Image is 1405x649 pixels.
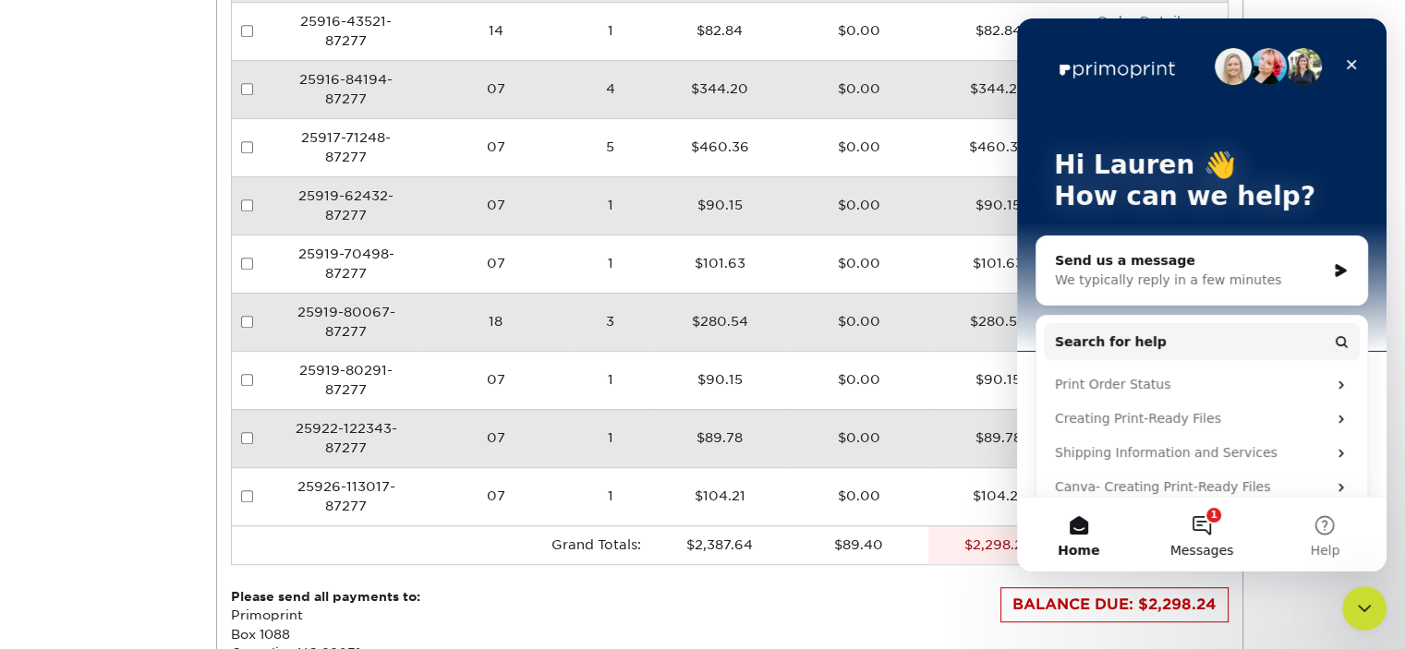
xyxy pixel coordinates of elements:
[421,293,571,351] td: 18
[272,176,421,234] td: 25919-62432-87277
[570,60,649,118] td: 4
[789,351,928,409] td: $0.00
[1017,18,1387,571] iframe: Intercom live chat
[789,176,928,234] td: $0.00
[650,293,790,351] td: $280.54
[570,351,649,409] td: 1
[570,2,649,60] td: 1
[570,234,649,293] td: 1
[789,525,928,564] td: $89.40
[928,293,1068,351] td: $280.54
[421,2,571,60] td: 14
[789,409,928,467] td: $0.00
[272,467,421,525] td: 25926-113017-87277
[570,409,649,467] td: 1
[1096,14,1187,29] a: Order Details
[570,467,649,525] td: 1
[789,234,928,293] td: $0.00
[272,293,421,351] td: 25919-80067-87277
[272,118,421,176] td: 25917-71248-87277
[570,293,649,351] td: 3
[650,525,790,564] td: $2,387.64
[928,176,1068,234] td: $90.15
[1000,587,1229,622] div: BALANCE DUE: $2,298.24
[650,351,790,409] td: $90.15
[789,60,928,118] td: $0.00
[650,2,790,60] td: $82.84
[272,60,421,118] td: 25916-84194-87277
[421,467,571,525] td: 07
[421,409,571,467] td: 07
[789,293,928,351] td: $0.00
[928,351,1068,409] td: $90.15
[789,118,928,176] td: $0.00
[650,176,790,234] td: $90.15
[928,234,1068,293] td: $101.63
[964,537,1032,552] stong: $2,298.24
[1342,586,1387,631] iframe: Intercom live chat
[789,467,928,525] td: $0.00
[650,60,790,118] td: $344.20
[789,2,928,60] td: $0.00
[272,351,421,409] td: 25919-80291-87277
[928,118,1068,176] td: $460.36
[928,60,1068,118] td: $344.20
[231,589,420,604] strong: Please send all payments to:
[650,234,790,293] td: $101.63
[928,467,1068,525] td: $104.21
[421,234,571,293] td: 07
[272,409,421,467] td: 25922-122343-87277
[928,2,1068,60] td: $82.84
[421,60,571,118] td: 07
[650,118,790,176] td: $460.36
[421,351,571,409] td: 07
[421,176,571,234] td: 07
[272,2,421,60] td: 25916-43521-87277
[650,409,790,467] td: $89.78
[570,176,649,234] td: 1
[650,467,790,525] td: $104.21
[272,525,649,564] td: Grand Totals:
[272,234,421,293] td: 25919-70498-87277
[570,118,649,176] td: 5
[928,409,1068,467] td: $89.78
[421,118,571,176] td: 07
